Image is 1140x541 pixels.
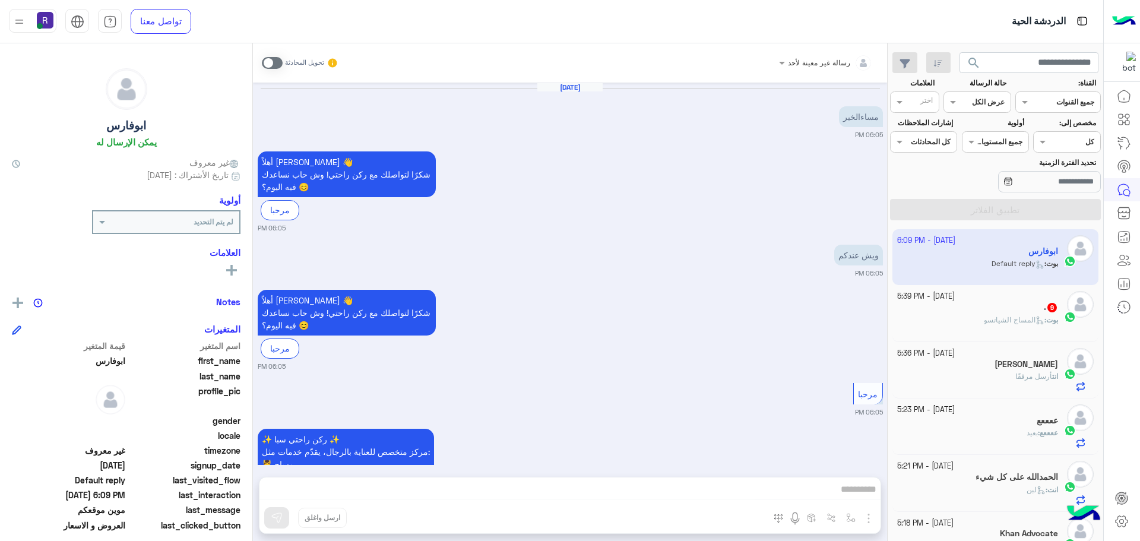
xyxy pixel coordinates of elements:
[1040,428,1058,437] span: ععععع
[839,106,883,127] p: 30/9/2025, 6:05 PM
[834,245,883,265] p: 30/9/2025, 6:05 PM
[194,217,233,226] b: لم يتم التحديد
[891,118,952,128] label: إشارات الملاحظات
[128,459,241,472] span: signup_date
[1012,14,1066,30] p: الدردشة الحية
[71,15,84,29] img: tab
[858,389,878,399] span: مرحبا
[128,415,241,427] span: gender
[1064,368,1076,380] img: WhatsApp
[967,56,981,70] span: search
[106,69,147,109] img: defaultAdmin.png
[1067,348,1094,375] img: defaultAdmin.png
[897,348,955,359] small: [DATE] - 5:36 PM
[33,298,43,308] img: notes
[298,508,347,528] button: ارسل واغلق
[147,169,229,181] span: تاريخ الأشتراك : [DATE]
[959,52,989,78] button: search
[128,355,241,367] span: first_name
[897,404,955,416] small: [DATE] - 5:23 PM
[96,385,125,415] img: defaultAdmin.png
[855,268,883,278] small: 06:05 PM
[1067,404,1094,431] img: defaultAdmin.png
[258,151,436,197] p: 30/9/2025, 6:05 PM
[12,444,125,457] span: غير معروف
[1000,529,1058,539] h5: Khan Advocate
[128,474,241,486] span: last_visited_flow
[855,407,883,417] small: 06:05 PM
[1038,428,1058,437] b: :
[216,296,240,307] h6: Notes
[12,415,125,427] span: null
[788,58,850,67] span: رسالة غير معينة لأحد
[1064,481,1076,493] img: WhatsApp
[1067,291,1094,318] img: defaultAdmin.png
[12,459,125,472] span: 2025-09-30T15:05:43.229Z
[1046,485,1058,494] b: :
[1075,14,1090,29] img: tab
[128,489,241,501] span: last_interaction
[963,157,1096,168] label: تحديد الفترة الزمنية
[12,355,125,367] span: ابوفارس
[189,156,240,169] span: غير معروف
[995,359,1058,369] h5: Ahmad
[920,95,935,109] div: اختر
[1064,311,1076,323] img: WhatsApp
[219,195,240,205] h6: أولوية
[976,472,1058,482] h5: الحمدالله على كل شيء
[1027,485,1046,494] span: لبن
[258,290,436,336] p: 30/9/2025, 6:05 PM
[12,519,125,531] span: العروض و الاسعار
[12,474,125,486] span: Default reply
[12,298,23,308] img: add
[98,9,122,34] a: tab
[12,340,125,352] span: قيمة المتغير
[12,14,27,29] img: profile
[1046,315,1058,324] span: بوت
[258,362,286,371] small: 06:05 PM
[897,461,954,472] small: [DATE] - 5:21 PM
[1067,461,1094,488] img: defaultAdmin.png
[128,444,241,457] span: timezone
[1063,493,1104,535] img: hulul-logo.png
[261,338,299,358] div: مرحبا
[12,489,125,501] span: 2025-09-30T15:09:09.687Z
[128,519,241,531] span: last_clicked_button
[128,340,241,352] span: اسم المتغير
[1035,118,1096,128] label: مخصص إلى:
[855,130,883,140] small: 06:05 PM
[285,58,324,68] small: تحويل المحادثة
[537,83,603,91] h6: [DATE]
[128,504,241,516] span: last_message
[963,118,1024,128] label: أولوية
[128,429,241,442] span: locale
[1044,302,1058,312] h5: .
[897,518,954,529] small: [DATE] - 5:18 PM
[12,247,240,258] h6: العلامات
[890,199,1101,220] button: تطبيق الفلاتر
[1015,372,1052,381] span: أرسل مرفقًا
[96,137,157,147] h6: يمكن الإرسال له
[1047,485,1058,494] span: انت
[984,315,1044,324] span: المساج الشياتسو
[261,200,299,220] div: مرحبا
[897,291,955,302] small: [DATE] - 5:39 PM
[891,78,935,88] label: العلامات
[1047,303,1057,312] span: 9
[128,385,241,412] span: profile_pic
[258,429,434,524] p: 30/9/2025, 6:05 PM
[945,78,1006,88] label: حالة الرسالة
[106,119,146,132] h5: ابوفارس
[128,370,241,382] span: last_name
[131,9,191,34] a: تواصل معنا
[258,223,286,233] small: 06:05 PM
[103,15,117,29] img: tab
[1114,52,1136,73] img: 322853014244696
[12,504,125,516] span: موين موقعكم
[1044,315,1058,324] b: :
[1027,428,1038,437] span: بعيد
[204,324,240,334] h6: المتغيرات
[12,429,125,442] span: null
[1064,425,1076,436] img: WhatsApp
[1017,78,1097,88] label: القناة:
